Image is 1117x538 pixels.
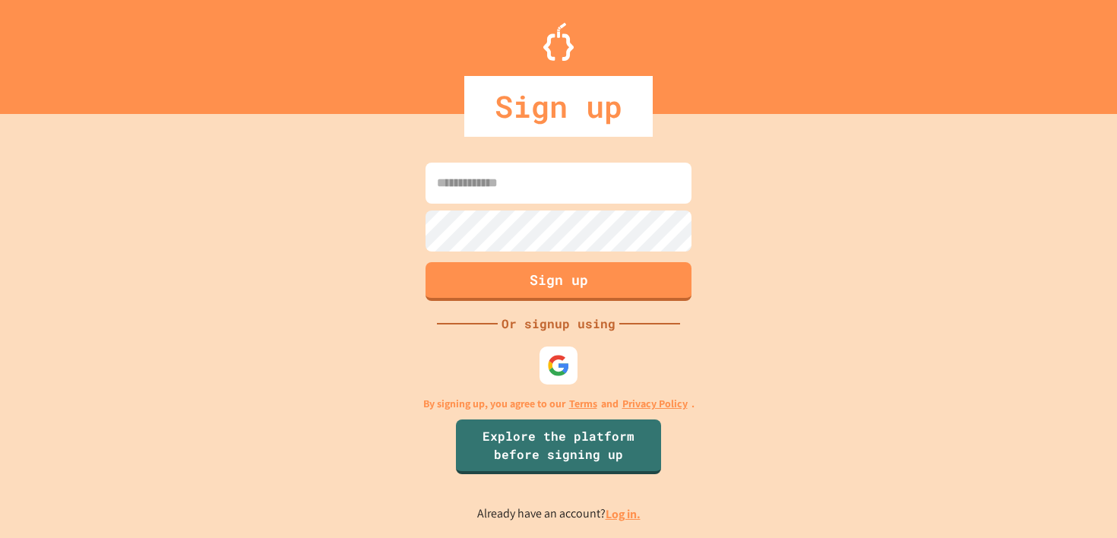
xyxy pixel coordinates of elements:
[606,506,641,522] a: Log in.
[622,396,688,412] a: Privacy Policy
[1053,477,1102,523] iframe: chat widget
[547,354,570,377] img: google-icon.svg
[456,419,661,474] a: Explore the platform before signing up
[426,262,691,301] button: Sign up
[543,23,574,61] img: Logo.svg
[991,411,1102,476] iframe: chat widget
[569,396,597,412] a: Terms
[464,76,653,137] div: Sign up
[477,505,641,524] p: Already have an account?
[498,315,619,333] div: Or signup using
[423,396,695,412] p: By signing up, you agree to our and .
